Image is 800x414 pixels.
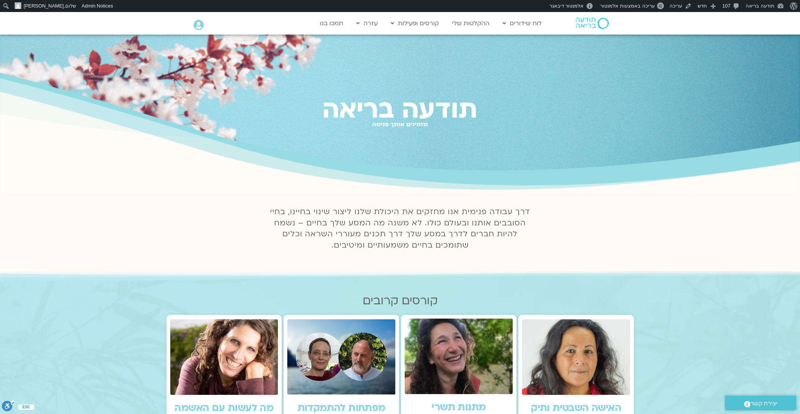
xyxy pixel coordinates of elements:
p: דרך עבודה פנימית אנו מחזקים את היכולת שלנו ליצור שינוי בחיינו, בחיי הסובבים אותנו ובעולם כולו. לא... [266,206,534,251]
a: קורסים ופעילות [387,16,443,30]
a: תמכו בנו [316,16,347,30]
span: יצירת קשר [750,399,777,409]
a: מתנות תשרי [431,400,486,414]
h2: קורסים קרובים [167,294,634,307]
span: עריכה באמצעות אלמנטור [600,3,654,9]
span: [PERSON_NAME] [24,3,64,9]
a: יצירת קשר [725,396,796,410]
img: תודעה בריאה [576,18,609,29]
a: לוח שידורים [499,16,545,30]
a: ההקלטות שלי [448,16,493,30]
a: עזרה [353,16,381,30]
